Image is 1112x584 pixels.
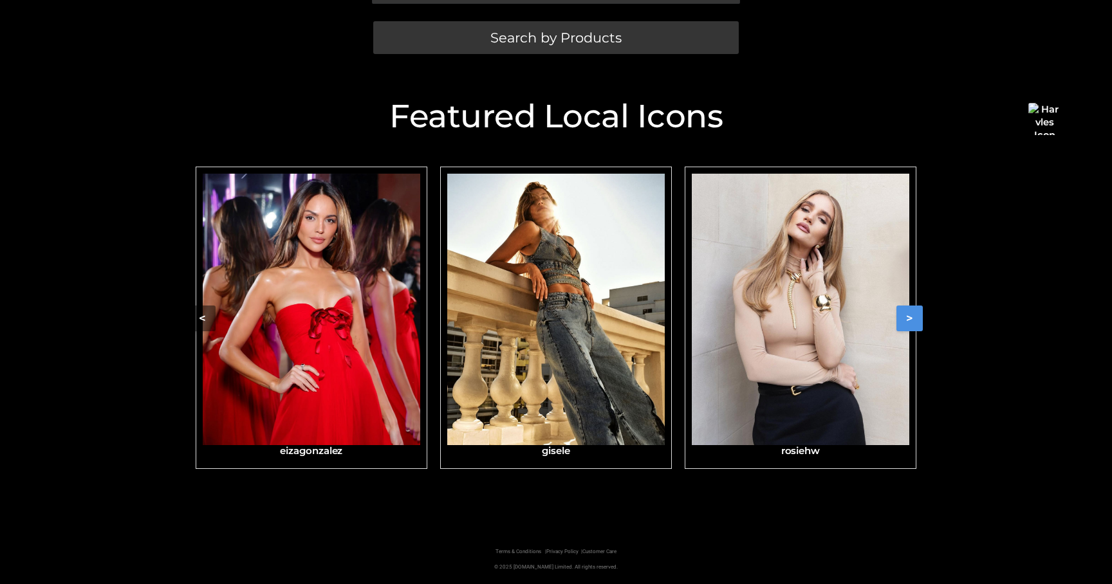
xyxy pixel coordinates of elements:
[582,549,616,554] a: Customer Care
[685,167,916,469] a: rosiehwrosiehw
[692,445,909,457] h3: rosiehw
[447,174,665,445] img: gisele
[196,167,427,469] a: eizagonzalezeizagonzalez
[447,445,665,457] h3: gisele
[896,306,923,331] button: >
[490,31,622,44] span: Search by Products
[546,549,582,554] a: Privacy Policy |
[203,174,420,445] img: eizagonzalez
[189,167,923,470] div: Carousel Navigation
[692,174,909,445] img: rosiehw
[189,100,923,132] h2: Featured Local Icons​
[189,563,923,572] p: © 2025 [DOMAIN_NAME] Limited. All rights reserved.
[373,21,739,54] a: Search by Products
[496,549,546,554] a: Terms & Conditions |
[203,445,420,457] h3: eizagonzalez
[189,306,216,331] button: <
[440,167,672,469] a: giselegisele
